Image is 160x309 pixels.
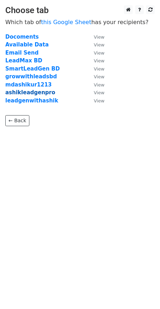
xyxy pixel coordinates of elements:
a: View [87,41,104,48]
a: growwithleadsbd [5,73,57,80]
small: View [94,66,104,72]
small: View [94,98,104,103]
small: View [94,82,104,88]
small: View [94,50,104,56]
a: View [87,50,104,56]
a: Docoments [5,34,39,40]
a: View [87,73,104,80]
a: View [87,66,104,72]
h3: Choose tab [5,5,155,16]
a: View [87,97,104,104]
a: View [87,89,104,96]
a: ← Back [5,115,29,126]
a: Available Data [5,41,49,48]
small: View [94,42,104,47]
small: View [94,58,104,63]
a: SmartLeadGen BD [5,66,60,72]
a: View [87,34,104,40]
a: LeadMax BD [5,57,42,64]
a: ashikleadgenpro [5,89,55,96]
iframe: Chat Widget [125,275,160,309]
small: View [94,90,104,95]
a: this Google Sheet [41,19,91,26]
a: View [87,57,104,64]
small: View [94,34,104,40]
a: leadgenwithashik [5,97,58,104]
small: View [94,74,104,79]
a: View [87,82,104,88]
p: Which tab of has your recipients? [5,18,155,26]
a: Email Send [5,50,39,56]
a: mdashikur1213 [5,82,52,88]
